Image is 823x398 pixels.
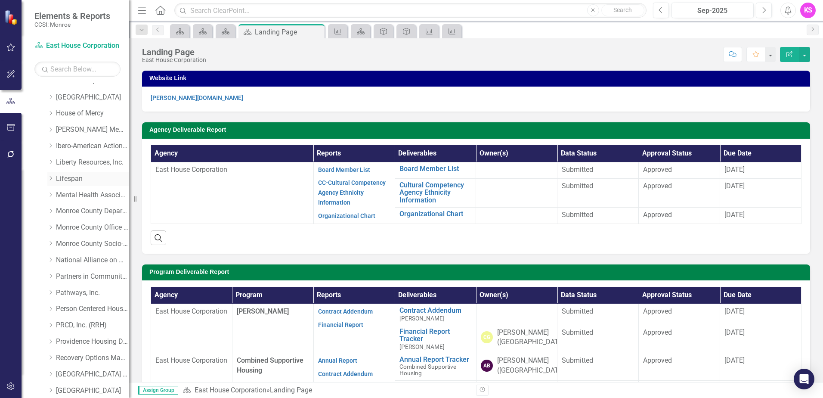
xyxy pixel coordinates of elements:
[149,269,806,275] h3: Program Deliverable Report
[395,207,476,224] td: Double-Click to Edit Right Click for Context Menu
[138,386,178,395] span: Assign Group
[476,207,557,224] td: Double-Click to Edit
[399,356,472,364] a: Annual Report Tracker
[155,356,228,366] p: East House Corporation
[557,207,639,224] td: Double-Click to Edit
[318,370,373,377] a: Contract Addendum
[318,321,363,328] a: Financial Report
[476,353,557,381] td: Double-Click to Edit
[56,320,129,330] a: PRCD, Inc. (RRH)
[639,304,720,325] td: Double-Click to Edit
[497,356,567,376] div: [PERSON_NAME] ([GEOGRAPHIC_DATA])
[313,304,395,353] td: Double-Click to Edit
[639,353,720,381] td: Double-Click to Edit
[476,178,557,207] td: Double-Click to Edit
[34,62,121,77] input: Search Below...
[399,328,472,343] a: Financial Report Tracker
[674,6,751,16] div: Sep-2025
[395,353,476,381] td: Double-Click to Edit Right Click for Context Menu
[724,211,745,219] span: [DATE]
[56,288,129,298] a: Pathways, Inc.
[151,94,243,101] a: [PERSON_NAME][DOMAIN_NAME]
[56,125,129,135] a: [PERSON_NAME] Memorial Institute, Inc.
[155,165,309,175] p: East House Corporation
[56,304,129,314] a: Person Centered Housing Options, Inc.
[142,57,206,63] div: East House Corporation
[800,3,816,18] div: KS
[601,4,644,16] button: Search
[476,325,557,353] td: Double-Click to Edit
[399,307,472,314] a: Contract Addendum
[149,75,806,81] h3: Website Link
[643,211,672,219] span: Approved
[142,47,206,57] div: Landing Page
[318,212,375,219] a: Organizational Chart
[318,166,370,173] a: Board Member List
[56,158,129,168] a: Liberty Resources, Inc.
[149,127,806,133] h3: Agency Deliverable Report
[395,325,476,353] td: Double-Click to Edit Right Click for Context Menu
[195,386,266,394] a: East House Corporation
[557,325,639,353] td: Double-Click to Edit
[557,178,639,207] td: Double-Click to Edit
[174,3,647,18] input: Search ClearPoint...
[639,325,720,353] td: Double-Click to Edit
[557,162,639,178] td: Double-Click to Edit
[562,211,593,219] span: Submitted
[613,6,632,13] span: Search
[720,207,801,224] td: Double-Click to Edit
[56,353,129,363] a: Recovery Options Made Easy
[720,325,801,353] td: Double-Click to Edit
[56,370,129,379] a: [GEOGRAPHIC_DATA] (RRH)
[720,304,801,325] td: Double-Click to Edit
[56,141,129,151] a: Ibero-American Action League, Inc.
[562,328,593,336] span: Submitted
[476,162,557,178] td: Double-Click to Edit
[34,21,110,28] small: CCSI: Monroe
[643,165,672,174] span: Approved
[643,328,672,336] span: Approved
[671,3,754,18] button: Sep-2025
[399,363,456,376] span: Combined Supportive Housing
[643,307,672,315] span: Approved
[497,328,567,348] div: [PERSON_NAME] ([GEOGRAPHIC_DATA])
[395,178,476,207] td: Double-Click to Edit Right Click for Context Menu
[56,93,129,103] a: [GEOGRAPHIC_DATA]
[476,304,557,325] td: Double-Click to Edit
[399,343,445,350] span: [PERSON_NAME]
[643,356,672,364] span: Approved
[724,182,745,190] span: [DATE]
[318,308,373,315] a: Contract Addendum
[724,165,745,174] span: [DATE]
[270,386,312,394] div: Landing Page
[557,304,639,325] td: Double-Click to Edit
[237,307,289,315] span: [PERSON_NAME]
[34,41,121,51] a: East House Corporation
[724,328,745,336] span: [DATE]
[56,386,129,396] a: [GEOGRAPHIC_DATA]
[481,331,493,343] div: CG
[562,165,593,174] span: Submitted
[720,353,801,381] td: Double-Click to Edit
[318,357,357,364] a: Annual Report
[56,206,129,216] a: Monroe County Department of Social Services
[56,272,129,282] a: Partners in Community Development
[183,386,470,395] div: »
[562,182,593,190] span: Submitted
[4,9,19,25] img: ClearPoint Strategy
[56,337,129,347] a: Providence Housing Development Corporation
[794,369,814,389] div: Open Intercom Messenger
[399,210,472,218] a: Organizational Chart
[255,27,322,37] div: Landing Page
[56,174,129,184] a: Lifespan
[34,11,110,21] span: Elements & Reports
[720,162,801,178] td: Double-Click to Edit
[395,304,476,325] td: Double-Click to Edit Right Click for Context Menu
[56,255,129,265] a: National Alliance on Mental Illness
[720,178,801,207] td: Double-Click to Edit
[724,307,745,315] span: [DATE]
[562,307,593,315] span: Submitted
[399,165,472,173] a: Board Member List
[56,223,129,233] a: Monroe County Office of Mental Health
[56,239,129,249] a: Monroe County Socio-Legal Center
